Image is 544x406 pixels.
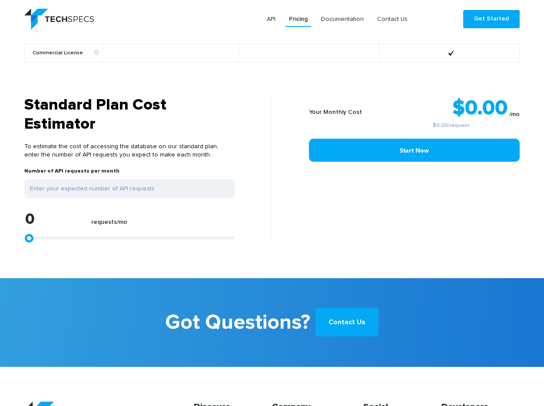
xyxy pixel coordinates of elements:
a: API [263,11,279,27]
label: requests/mo [91,219,127,230]
a: Contact Us [315,308,378,336]
sub: /mo [509,111,520,117]
a: Contact Us [374,11,411,27]
a: $0.00 [433,123,448,128]
a: Pricing [285,11,311,27]
strong: $0.00 [452,98,508,119]
small: /request [383,123,520,128]
label: Number of API requests per month [24,168,119,179]
p: To estimate the cost of accessing the database on our standard plan, enter the number of API requ... [24,134,235,168]
a: Get Started [463,10,520,28]
a: Documentation [318,11,367,27]
input: Enter your expected number of API requests [24,179,235,198]
b: Commercial License [33,50,99,57]
a: Start Now [309,139,520,162]
img: logo [24,9,94,30]
h3: Standard Plan Cost Estimator [24,96,235,134]
b: Got Questions? [165,304,310,341]
b: Your Monthly Cost [309,109,362,115]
